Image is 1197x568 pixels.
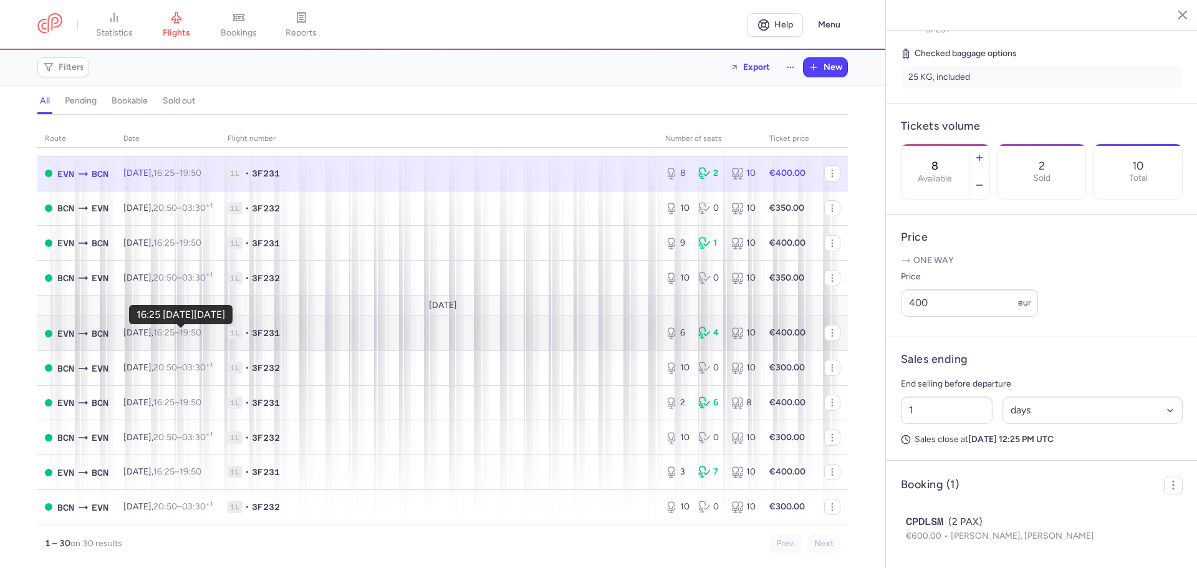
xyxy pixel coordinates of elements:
span: reports [286,27,317,39]
div: 4 [698,327,721,339]
button: Next [807,534,840,553]
div: 0 [698,431,721,444]
span: BCN [92,236,108,250]
h4: Booking (1) [901,478,959,492]
span: – [153,327,201,338]
th: Ticket price [762,130,817,148]
span: 3F231 [926,24,949,35]
span: • [245,272,249,284]
span: 3F231 [252,237,280,249]
h4: Sales ending [901,352,968,367]
div: 0 [698,501,721,513]
span: 1L [228,272,243,284]
span: BCN [57,271,74,285]
button: Filters [38,58,89,77]
span: [DATE], [123,501,213,512]
time: 03:30 [182,272,213,283]
span: EVN [92,201,108,215]
div: 10 [665,272,688,284]
div: 2 [698,167,721,180]
span: [DATE], [123,238,201,248]
span: statistics [96,27,133,39]
label: Available [918,174,952,184]
time: 20:50 [153,501,177,512]
span: 3F232 [252,501,280,513]
time: 20:50 [153,272,177,283]
span: 1L [228,431,243,444]
div: 3 [665,466,688,478]
span: BCN [92,396,108,410]
h4: sold out [163,95,195,107]
label: Price [901,269,1038,284]
span: Help [774,20,793,29]
a: CitizenPlane red outlined logo [37,13,62,36]
span: EVN [92,271,108,285]
span: • [245,466,249,478]
span: EVN [92,362,108,375]
div: 0 [698,272,721,284]
span: 1L [228,167,243,180]
strong: €300.00 [769,432,805,443]
span: • [245,202,249,214]
span: BCN [57,201,74,215]
h4: all [40,95,50,107]
strong: €400.00 [769,397,805,408]
sup: +1 [206,361,213,369]
sup: +1 [206,500,213,508]
span: [DATE], [123,362,213,373]
button: New [804,58,847,77]
span: Export [743,62,770,72]
strong: €400.00 [769,327,805,338]
div: 8 [731,397,754,409]
span: New [824,62,842,72]
div: 7 [698,466,721,478]
div: 16:25 [DATE][DATE] [137,309,225,320]
span: Filters [59,62,84,72]
span: [DATE], [123,272,213,283]
span: – [153,466,201,477]
span: €600.00 [906,531,951,541]
sup: +1 [206,201,213,209]
th: date [116,130,220,148]
strong: €350.00 [769,203,804,213]
h4: pending [65,95,97,107]
sup: +1 [206,271,213,279]
span: EVN [57,396,74,410]
div: 1 [698,237,721,249]
span: flights [163,27,190,39]
div: 0 [698,362,721,374]
span: • [245,327,249,339]
a: flights [145,11,208,39]
span: [DATE], [123,327,201,338]
h4: Price [901,230,1183,244]
span: 1L [228,327,243,339]
time: 20:50 [153,362,177,373]
span: [DATE], [123,466,201,477]
span: • [245,167,249,180]
input: --- [901,289,1038,317]
p: 2 [1039,160,1045,172]
div: 10 [665,202,688,214]
a: Help [747,13,803,37]
span: 1L [228,202,243,214]
th: route [37,130,116,148]
span: [DATE], [123,432,213,443]
span: CPDLSM [906,514,943,529]
strong: €350.00 [769,272,804,283]
span: • [245,237,249,249]
time: 16:25 [153,466,175,477]
div: 10 [731,501,754,513]
div: (2 PAX) [906,514,1178,529]
time: 16:25 [153,327,175,338]
strong: €400.00 [769,466,805,477]
div: 8 [665,167,688,180]
span: 3F231 [252,327,280,339]
div: 10 [731,466,754,478]
div: 10 [665,431,688,444]
span: 1L [228,501,243,513]
span: [PERSON_NAME], [PERSON_NAME] [951,531,1094,541]
span: EVN [92,501,108,514]
span: 3F232 [252,272,280,284]
p: Total [1129,173,1148,183]
span: [DATE], [123,168,201,178]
